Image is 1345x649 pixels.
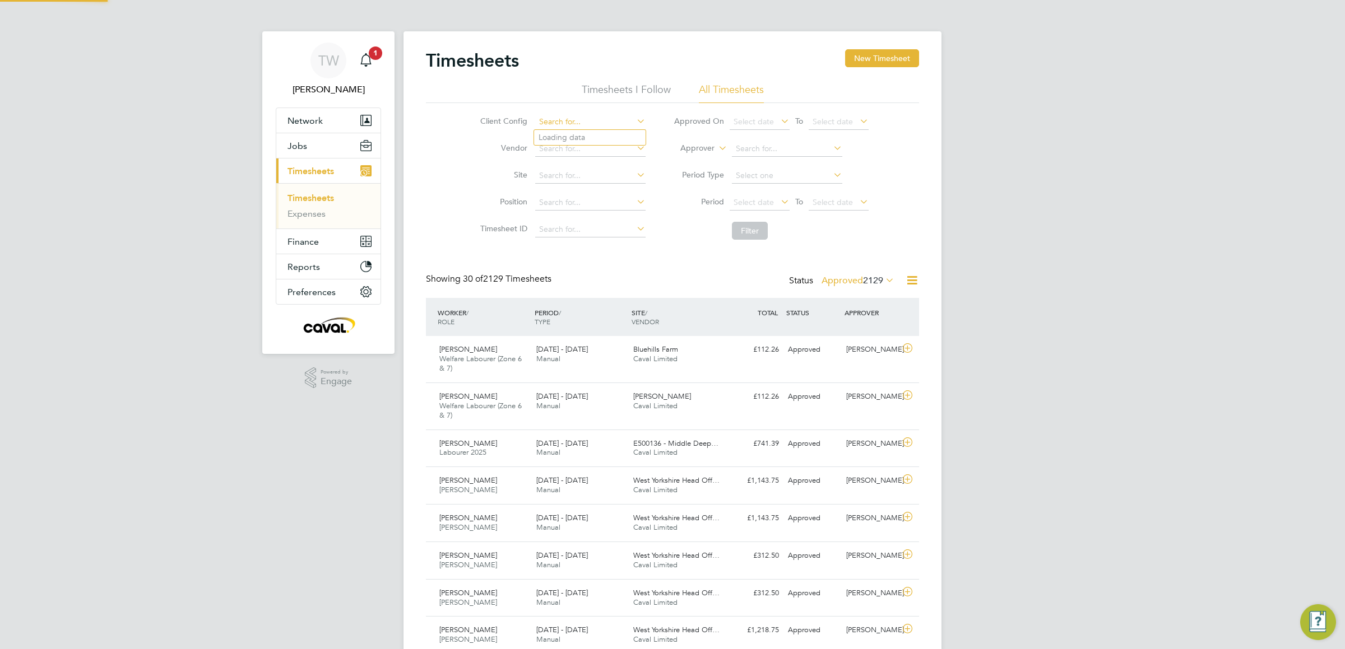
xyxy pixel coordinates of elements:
button: Preferences [276,279,381,304]
span: Caval Limited [633,597,678,607]
span: Caval Limited [633,560,678,569]
button: Network [276,108,381,133]
div: Status [789,273,897,289]
div: [PERSON_NAME] [842,471,900,490]
span: Caval Limited [633,522,678,532]
label: Period [674,197,724,207]
label: Site [477,170,527,180]
label: Approved [822,275,894,286]
div: Approved [783,340,842,359]
div: Approved [783,584,842,603]
span: Manual [536,354,560,363]
a: Go to home page [276,316,381,334]
span: Tim Wells [276,83,381,96]
input: Search for... [535,222,646,237]
div: SITE [629,302,726,331]
div: Approved [783,471,842,490]
span: Caval Limited [633,485,678,494]
a: TW[PERSON_NAME] [276,43,381,96]
li: All Timesheets [699,83,764,103]
img: caval-logo-retina.png [300,316,356,334]
h2: Timesheets [426,49,519,72]
span: TYPE [535,317,550,326]
span: / [466,308,469,317]
span: West Yorkshire Head Off… [633,513,720,522]
label: Timesheet ID [477,223,527,234]
span: To [792,114,806,128]
div: Approved [783,621,842,639]
span: [PERSON_NAME] [439,438,497,448]
span: West Yorkshire Head Off… [633,588,720,597]
div: Showing [426,273,554,285]
span: [PERSON_NAME] [439,475,497,485]
span: 2129 [863,275,883,286]
div: Approved [783,435,842,453]
span: West Yorkshire Head Off… [633,475,720,485]
input: Select one [732,168,842,184]
button: Finance [276,229,381,254]
span: [PERSON_NAME] [439,634,497,644]
span: Caval Limited [633,401,678,410]
span: Preferences [287,287,336,297]
li: Timesheets I Follow [582,83,671,103]
label: Client Config [477,116,527,126]
div: [PERSON_NAME] [842,584,900,603]
a: Powered byEngage [305,367,353,389]
span: Caval Limited [633,447,678,457]
div: WORKER [435,302,532,331]
span: Caval Limited [633,634,678,644]
span: [PERSON_NAME] [439,588,497,597]
span: Select date [734,116,774,127]
span: 30 of [463,273,483,284]
span: West Yorkshire Head Off… [633,550,720,560]
span: [PERSON_NAME] [439,485,497,494]
span: Engage [321,377,352,386]
input: Search for... [535,195,646,211]
div: £112.26 [725,387,783,406]
span: Select date [813,116,853,127]
li: Loading data [534,130,646,144]
span: E500136 - Middle Deep… [633,438,718,448]
span: Welfare Labourer (Zone 6 & 7) [439,354,522,373]
span: [DATE] - [DATE] [536,588,588,597]
div: Approved [783,509,842,527]
div: £312.50 [725,547,783,565]
div: APPROVER [842,302,900,323]
span: 1 [369,46,382,60]
span: Network [287,115,323,126]
span: 2129 Timesheets [463,273,551,284]
span: Manual [536,522,560,532]
span: West Yorkshire Head Off… [633,625,720,634]
span: Welfare Labourer (Zone 6 & 7) [439,401,522,420]
div: [PERSON_NAME] [842,547,900,565]
span: Select date [734,197,774,207]
div: Approved [783,387,842,406]
span: [PERSON_NAME] [439,344,497,354]
div: [PERSON_NAME] [842,340,900,359]
span: [PERSON_NAME] [439,550,497,560]
label: Approver [664,143,715,154]
div: STATUS [783,302,842,323]
span: Labourer 2025 [439,447,486,457]
span: [DATE] - [DATE] [536,513,588,522]
a: Timesheets [287,193,334,203]
span: [PERSON_NAME] [439,391,497,401]
div: [PERSON_NAME] [842,435,900,453]
label: Position [477,197,527,207]
input: Search for... [732,141,842,157]
div: £741.39 [725,435,783,453]
div: Timesheets [276,183,381,228]
span: TOTAL [758,308,778,317]
button: Reports [276,254,381,279]
div: [PERSON_NAME] [842,621,900,639]
span: ROLE [438,317,454,326]
div: £1,218.75 [725,621,783,639]
span: Bluehills Farm [633,344,678,354]
span: Caval Limited [633,354,678,363]
span: Finance [287,236,319,247]
label: Vendor [477,143,527,153]
input: Search for... [535,114,646,130]
span: [DATE] - [DATE] [536,344,588,354]
span: [DATE] - [DATE] [536,625,588,634]
div: £1,143.75 [725,471,783,490]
